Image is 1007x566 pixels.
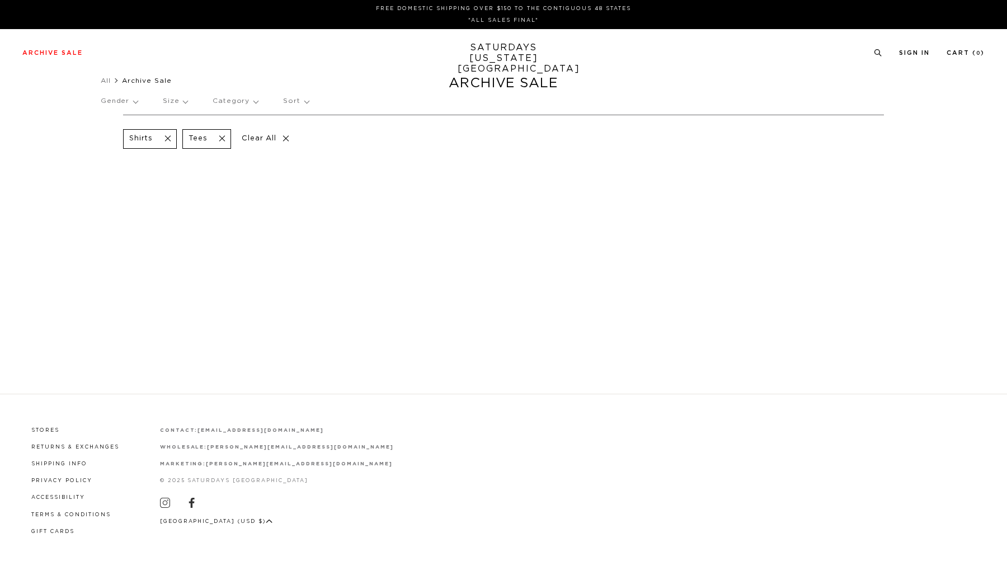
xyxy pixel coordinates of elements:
a: Archive Sale [22,50,83,56]
button: [GEOGRAPHIC_DATA] (USD $) [160,517,273,526]
p: Gender [101,88,138,114]
a: [PERSON_NAME][EMAIL_ADDRESS][DOMAIN_NAME] [207,445,393,450]
p: Category [213,88,258,114]
a: [EMAIL_ADDRESS][DOMAIN_NAME] [197,428,323,433]
strong: marketing: [160,461,206,466]
a: Returns & Exchanges [31,445,119,450]
a: Shipping Info [31,461,87,466]
p: Size [163,88,187,114]
p: © 2025 Saturdays [GEOGRAPHIC_DATA] [160,477,394,485]
p: Tees [189,134,207,144]
a: Terms & Conditions [31,512,111,517]
a: Cart (0) [947,50,985,56]
a: Privacy Policy [31,478,92,483]
a: Accessibility [31,495,85,500]
p: Sort [283,88,308,114]
a: Sign In [899,50,930,56]
a: All [101,77,111,84]
p: FREE DOMESTIC SHIPPING OVER $150 TO THE CONTIGUOUS 48 STATES [27,4,980,13]
strong: wholesale: [160,445,208,450]
a: Gift Cards [31,529,74,534]
span: Archive Sale [122,77,172,84]
small: 0 [976,51,981,56]
a: Stores [31,428,59,433]
p: *ALL SALES FINAL* [27,16,980,25]
strong: contact: [160,428,198,433]
p: Clear All [237,129,294,149]
p: Shirts [129,134,153,144]
a: SATURDAYS[US_STATE][GEOGRAPHIC_DATA] [458,43,550,74]
a: [PERSON_NAME][EMAIL_ADDRESS][DOMAIN_NAME] [206,461,392,466]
